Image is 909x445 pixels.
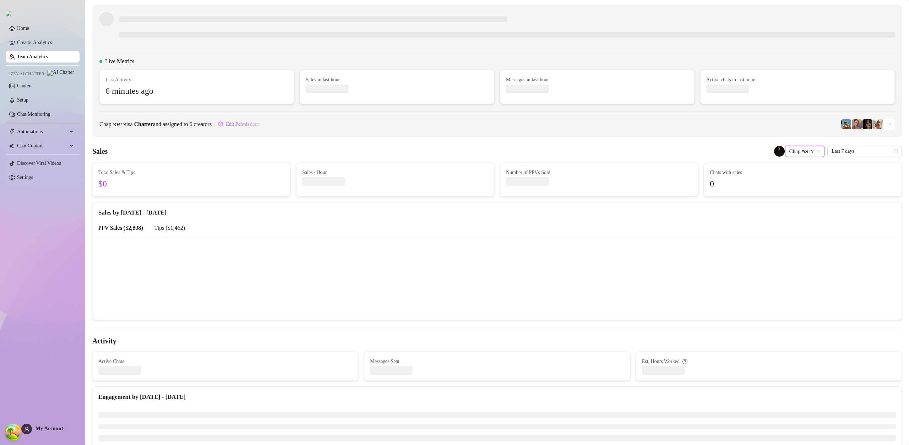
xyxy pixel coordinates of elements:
[841,119,851,129] img: Babydanix
[218,119,260,130] button: Edit Permissions
[894,149,898,153] span: calendar
[98,392,896,402] div: Engagement by [DATE] - [DATE]
[134,121,153,127] b: Chatter
[17,83,33,88] a: Content
[506,76,688,84] span: Messages in last hour
[17,26,29,31] a: Home
[6,425,20,439] button: Open Tanstack query devtools
[682,358,687,365] span: question-circle
[370,358,624,365] span: Messages Sent
[9,143,14,148] img: Chat Copilot
[226,121,260,127] span: Edit Permissions
[17,140,67,152] span: Chat Copilot
[306,76,488,84] span: Sales in last hour
[17,126,67,137] span: Automations
[9,129,15,135] span: thunderbolt
[105,76,288,84] span: Last Activity
[98,169,284,177] span: Total Sales & Tips
[9,71,44,77] span: Izzy AI Chatter
[218,121,223,126] span: setting
[190,121,192,127] span: 6
[92,336,902,346] h4: Activity
[98,358,352,365] span: Active Chats
[887,120,892,128] span: + 4
[98,225,143,231] span: PPV Sales ( $2,808 )
[710,177,896,191] span: 0
[6,11,11,16] img: logo.svg
[17,161,61,166] a: Discover Viral Videos
[105,57,134,66] span: Live Metrics
[17,97,28,103] a: Setup
[642,358,896,365] div: Est. Hours Worked
[17,175,33,180] a: Settings
[832,146,898,157] span: Last 7 days
[852,119,862,129] img: Cherry
[17,37,74,48] a: Creator Analytics
[710,169,896,177] span: Chats with sales
[706,76,889,84] span: Active chats in last hour
[99,120,212,129] span: Chap צ׳אפ is a and assigned to creators
[105,85,288,98] span: 6 minutes ago
[17,112,50,117] a: Chat Monitoring
[98,177,284,191] span: $0
[24,427,29,432] span: user
[17,54,48,59] a: Team Analytics
[774,146,785,157] img: Chap צ׳אפ
[302,169,488,177] span: Sales / Hour
[506,169,692,177] span: Number of PPVs Sold
[873,119,883,129] img: Green
[154,225,185,231] span: Tips ( $1,462 )
[36,425,63,431] span: My Account
[47,70,74,76] img: AI Chatter
[789,146,820,157] span: Chap צ׳אפ
[862,119,872,129] img: the_bohema
[92,146,108,156] h4: Sales
[98,202,896,218] div: Sales by [DATE] - [DATE]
